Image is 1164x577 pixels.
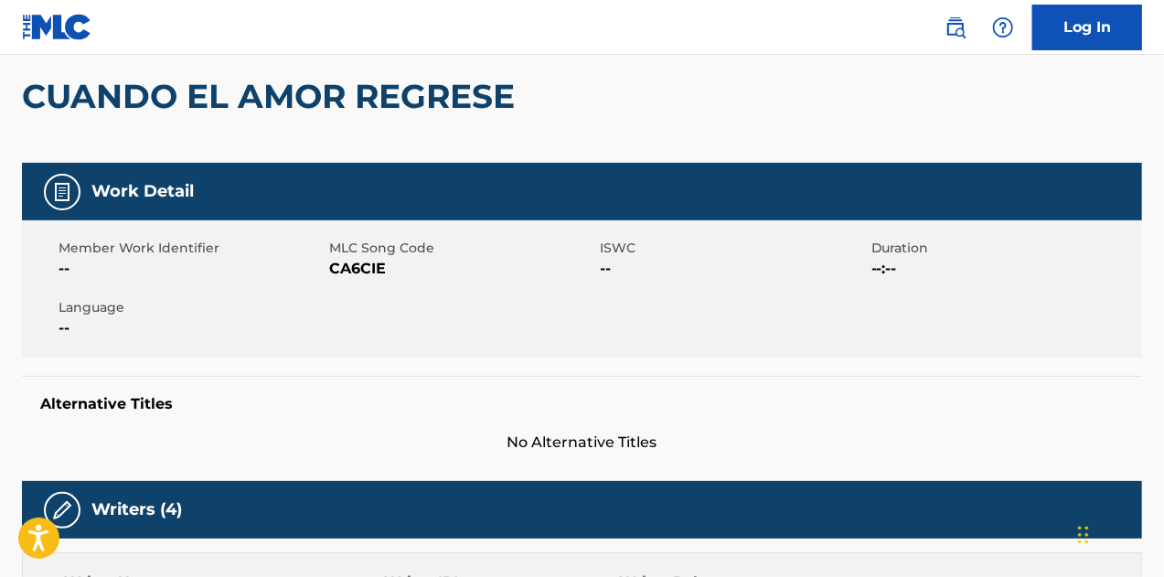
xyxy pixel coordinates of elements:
h2: CUANDO EL AMOR REGRESE [22,76,524,117]
span: Language [59,298,325,317]
h5: Writers (4) [91,499,182,520]
span: Member Work Identifier [59,239,325,258]
h5: Alternative Titles [40,395,1124,413]
span: ISWC [601,239,867,258]
span: -- [59,317,325,339]
div: Arrastrar [1078,508,1089,562]
img: help [992,16,1014,38]
a: Log In [1032,5,1142,50]
a: Public Search [937,9,974,46]
span: CA6CIE [329,258,595,280]
div: Widget de chat [1073,489,1164,577]
img: Work Detail [51,181,73,203]
span: -- [601,258,867,280]
img: search [945,16,966,38]
span: MLC Song Code [329,239,595,258]
span: --:-- [871,258,1137,280]
iframe: Chat Widget [1073,489,1164,577]
h5: Work Detail [91,181,194,202]
span: Duration [871,239,1137,258]
img: Writers [51,499,73,521]
span: -- [59,258,325,280]
img: MLC Logo [22,14,92,40]
div: Help [985,9,1021,46]
span: No Alternative Titles [22,432,1142,454]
